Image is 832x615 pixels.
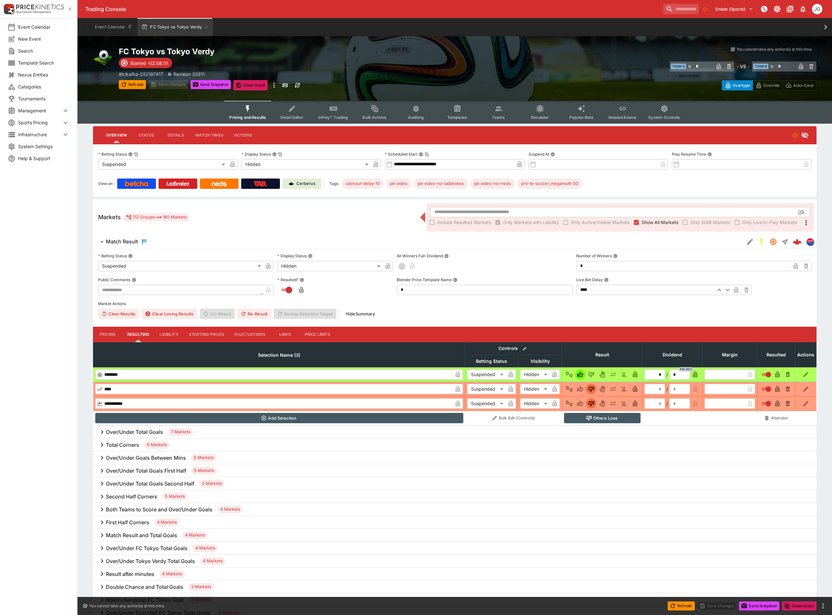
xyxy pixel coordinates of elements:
[739,601,779,610] button: Send Snapshot
[270,80,278,90] button: more
[597,384,607,394] button: Void
[703,342,757,367] th: Margin
[564,413,641,423] button: Others Lose
[182,532,208,538] span: 4 Markets
[98,253,127,259] p: Betting Status
[93,327,122,342] button: Pricing
[722,80,753,90] button: Overtype
[18,131,62,138] span: Infrastructure
[414,180,468,187] span: pk-video-no-ladbrokes
[397,277,452,282] p: Blender Price Template Name
[769,238,777,246] svg: Suspended
[782,601,817,610] button: Close Event
[142,309,197,319] button: Clear Losing Results
[190,128,229,143] button: Match Times
[18,47,69,54] span: Search
[162,493,188,500] span: 5 Markets
[166,181,190,186] img: Ladbrokes
[520,398,550,409] div: Hidden
[756,236,767,248] button: SGM Enabled
[189,584,214,590] span: 3 Markets
[796,206,807,218] button: Open
[444,254,449,258] button: All Winners Full-Dividend
[757,342,795,367] th: Resulted
[106,467,186,474] h6: Over/Under Total Goals First Half
[690,219,730,226] span: Only SGM Markets
[134,152,139,157] button: Copy To Clipboard
[106,429,163,436] h6: Over/Under Total Goals
[576,253,612,259] p: Number of Winners
[619,398,629,409] button: Eliminated In Play
[613,254,618,258] button: Number of Winners
[106,545,188,552] h6: Over/Under FC Tokyo Total Goals
[106,480,194,487] h6: Over/Under Total Goals Second Half
[184,327,229,342] button: Starting Prices
[759,413,793,423] button: Abandon
[281,115,303,120] span: Detail Editor
[200,309,234,319] span: Un-Result
[119,46,468,56] h2: Copy To Clipboard
[296,180,315,187] p: Cerberus
[237,309,271,319] button: Re-Result
[437,219,491,226] span: Include Resulted Markets
[597,369,607,380] button: Void
[414,179,468,189] div: Betting Target: cerberus
[200,558,225,564] span: 4 Markets
[712,4,757,14] button: Select Tenant
[642,219,678,226] span: Show All Markets
[419,152,423,157] button: Scheduled StartCopy To Clipboard
[91,18,136,36] button: Event Calendar
[278,152,282,157] button: Copy To Clipboard
[386,180,411,187] span: pk-video
[106,493,157,500] h6: Second Half Corners
[200,480,225,487] span: 5 Markets
[467,413,560,423] button: Bulk Edit (Controls)
[89,603,165,609] p: You cannot take any action(s) at this time.
[122,327,154,342] button: Resulting
[608,384,618,394] button: Push
[93,235,744,248] button: Match Result
[763,82,780,89] p: Override
[16,11,51,14] img: Sportsbook Management
[277,277,298,282] p: Resulted?
[604,278,609,282] button: Live Bet Delay
[520,369,550,380] div: Hidden
[191,467,217,474] span: 5 Markets
[98,309,139,319] button: Clear Results
[212,181,226,186] img: Neds
[742,219,797,226] span: Only Live/In-Play Markets
[467,384,506,394] div: Suspended
[520,344,529,353] button: Bulk edit
[793,82,814,89] p: Auto-Save
[125,181,148,186] img: Betcha
[272,152,277,157] button: Display StatusCopy To Clipboard
[447,115,467,120] span: Templates
[191,455,216,461] span: 5 Markets
[806,238,814,246] div: lclkafka
[408,115,424,120] span: Auditing
[289,181,294,186] img: Cerberus
[106,506,212,513] h6: Both Teams to Score and Over/Under Goals
[791,235,804,248] a: c23ef795-2904-418b-bdb1-96405c8b7612
[138,18,213,36] button: FC Tokyo vs Tokyo Verdy
[144,442,169,448] span: 6 Markets
[733,82,750,89] p: Overtype
[18,143,69,150] span: System Settings
[550,152,555,157] button: Suspend At
[229,128,258,143] button: Actions
[329,179,339,189] label: Tags:
[229,327,271,342] button: Fluctuations
[492,115,505,120] span: Teams
[271,327,300,342] button: Links
[666,371,668,378] div: /
[608,369,618,380] button: Push
[562,342,642,367] th: Result
[277,261,383,271] div: Hidden
[465,342,562,355] th: Controls
[469,357,514,365] span: Betting Status
[470,179,515,189] div: Betting Target: cerberus
[819,602,827,610] button: more
[119,80,146,89] button: Refresh
[159,571,185,577] span: 4 Markets
[783,80,817,90] button: Auto-Save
